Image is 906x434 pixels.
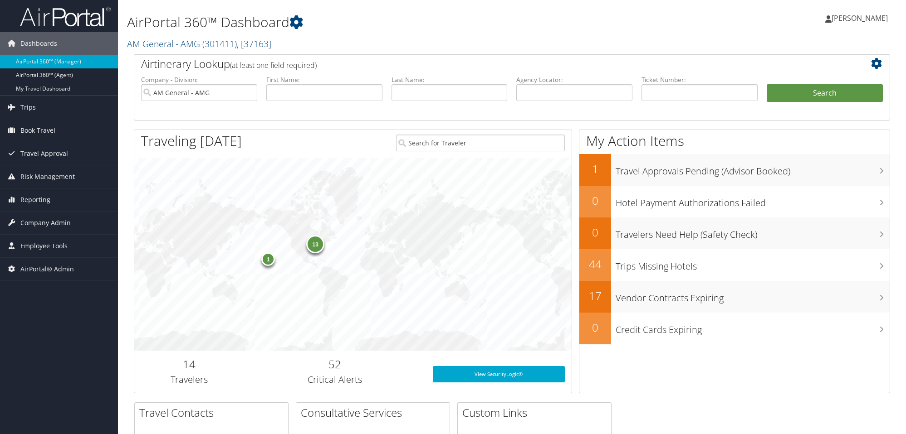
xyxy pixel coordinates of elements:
h2: 0 [579,225,611,240]
a: 0Credit Cards Expiring [579,313,890,344]
label: Last Name: [392,75,508,84]
a: 0Travelers Need Help (Safety Check) [579,217,890,249]
h3: Vendor Contracts Expiring [616,287,890,304]
h1: My Action Items [579,131,890,150]
h2: 0 [579,320,611,335]
label: First Name: [266,75,382,84]
a: [PERSON_NAME] [825,5,897,32]
h3: Travel Approvals Pending (Advisor Booked) [616,160,890,178]
h2: 44 [579,256,611,272]
h2: Consultative Services [301,405,450,420]
label: Company - Division: [141,75,257,84]
h2: 0 [579,193,611,208]
span: Reporting [20,188,50,211]
h2: 14 [141,357,237,372]
a: View SecurityLogic® [433,366,565,382]
span: ( 301411 ) [202,38,237,50]
a: AM General - AMG [127,38,271,50]
h3: Critical Alerts [250,373,419,386]
h2: 52 [250,357,419,372]
a: 0Hotel Payment Authorizations Failed [579,186,890,217]
label: Ticket Number: [642,75,758,84]
span: Risk Management [20,165,75,188]
span: Company Admin [20,212,71,234]
h2: 17 [579,288,611,304]
h3: Trips Missing Hotels [616,256,890,273]
img: airportal-logo.png [20,6,111,27]
h3: Travelers Need Help (Safety Check) [616,224,890,241]
span: [PERSON_NAME] [832,13,888,23]
input: Search for Traveler [396,135,565,151]
a: 1Travel Approvals Pending (Advisor Booked) [579,154,890,186]
span: Employee Tools [20,235,68,257]
h1: AirPortal 360™ Dashboard [127,13,640,32]
h3: Hotel Payment Authorizations Failed [616,192,890,209]
h2: Travel Contacts [139,405,288,420]
h2: Airtinerary Lookup [141,56,820,72]
a: 44Trips Missing Hotels [579,249,890,281]
div: 13 [306,235,324,253]
span: Travel Approval [20,142,68,165]
span: Dashboards [20,32,57,55]
h3: Credit Cards Expiring [616,319,890,336]
label: Agency Locator: [516,75,632,84]
span: Trips [20,96,36,119]
div: 1 [261,252,275,266]
a: 17Vendor Contracts Expiring [579,281,890,313]
button: Search [767,84,883,102]
h1: Traveling [DATE] [141,131,242,150]
h2: Custom Links [462,405,611,420]
h2: 1 [579,161,611,177]
span: AirPortal® Admin [20,258,74,280]
span: (at least one field required) [230,60,317,70]
h3: Travelers [141,373,237,386]
span: , [ 37163 ] [237,38,271,50]
span: Book Travel [20,119,55,142]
